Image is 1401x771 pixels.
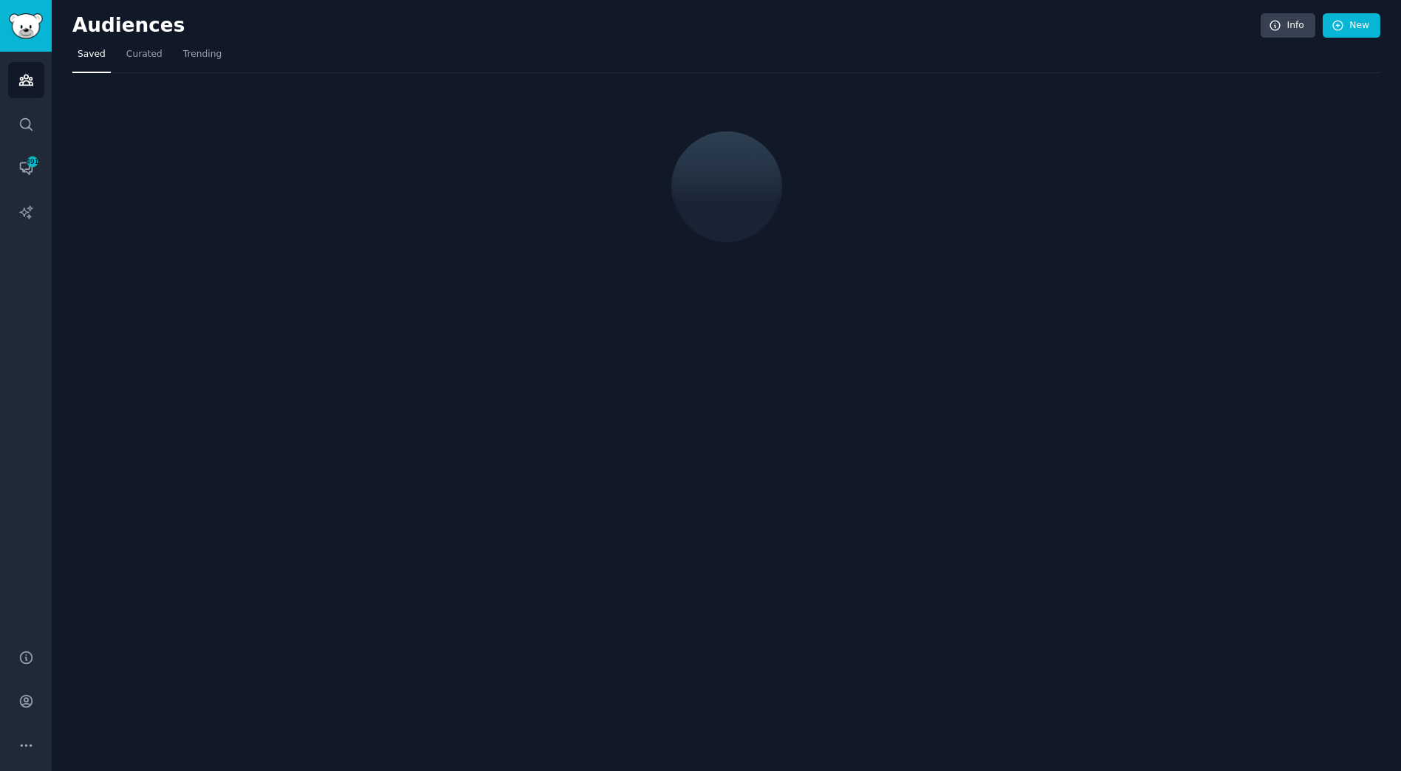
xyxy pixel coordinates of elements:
[183,48,222,61] span: Trending
[121,43,168,73] a: Curated
[72,43,111,73] a: Saved
[178,43,227,73] a: Trending
[8,150,44,186] a: 491
[1261,13,1315,38] a: Info
[72,14,1261,38] h2: Audiences
[78,48,106,61] span: Saved
[1323,13,1380,38] a: New
[26,157,39,167] span: 491
[126,48,162,61] span: Curated
[9,13,43,39] img: GummySearch logo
